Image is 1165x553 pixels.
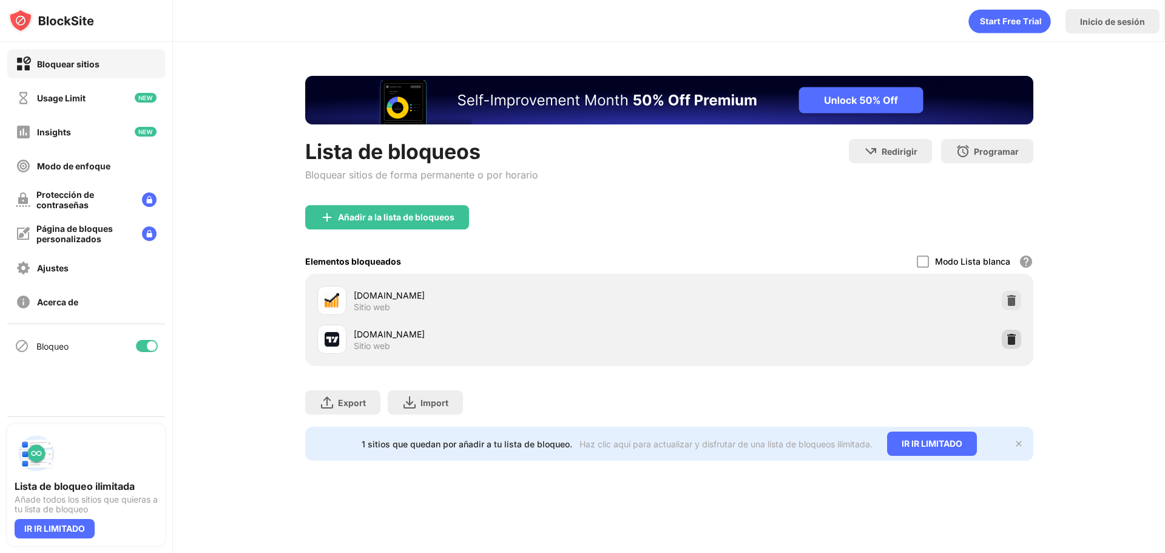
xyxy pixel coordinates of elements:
img: favicons [325,332,339,347]
div: Añadir a la lista de bloqueos [338,212,454,222]
img: favicons [325,293,339,308]
div: animation [968,9,1051,33]
div: Bloqueo [36,341,69,351]
img: settings-off.svg [16,260,31,276]
img: lock-menu.svg [142,192,157,207]
img: logo-blocksite.svg [8,8,94,33]
div: Lista de bloqueos [305,139,538,164]
div: [DOMAIN_NAME] [354,328,669,341]
div: Elementos bloqueados [305,256,401,266]
div: Bloquear sitios [37,59,100,69]
img: lock-menu.svg [142,226,157,241]
img: time-usage-off.svg [16,90,31,106]
img: blocking-icon.svg [15,339,29,353]
iframe: Banner [305,76,1033,124]
img: focus-off.svg [16,158,31,174]
div: Añade todos los sitios que quieras a tu lista de bloqueo [15,495,158,514]
div: Ajustes [37,263,69,273]
div: Modo Lista blanca [935,256,1010,266]
img: push-block-list.svg [15,432,58,475]
div: Bloquear sitios de forma permanente o por horario [305,169,538,181]
div: 1 sitios que quedan por añadir a tu lista de bloqueo. [362,439,572,449]
div: Redirigir [882,146,917,157]
img: new-icon.svg [135,93,157,103]
div: IR IR LIMITADO [15,519,95,538]
div: Inicio de sesión [1080,16,1145,27]
div: Acerca de [37,297,78,307]
div: Modo de enfoque [37,161,110,171]
div: [DOMAIN_NAME] [354,289,669,302]
img: customize-block-page-off.svg [16,226,30,241]
div: Lista de bloqueo ilimitada [15,480,158,492]
div: Usage Limit [37,93,86,103]
div: Import [420,398,448,408]
div: Haz clic aquí para actualizar y disfrutar de una lista de bloqueos ilimitada. [579,439,873,449]
div: IR IR LIMITADO [887,432,977,456]
img: password-protection-off.svg [16,192,30,207]
div: Export [338,398,366,408]
img: block-on.svg [16,56,31,72]
div: Página de bloques personalizados [36,223,132,244]
div: Sitio web [354,341,390,351]
div: Insights [37,127,71,137]
div: Protección de contraseñas [36,189,132,210]
div: Sitio web [354,302,390,313]
img: new-icon.svg [135,127,157,137]
div: Programar [974,146,1019,157]
img: about-off.svg [16,294,31,310]
img: insights-off.svg [16,124,31,140]
img: x-button.svg [1014,439,1024,449]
